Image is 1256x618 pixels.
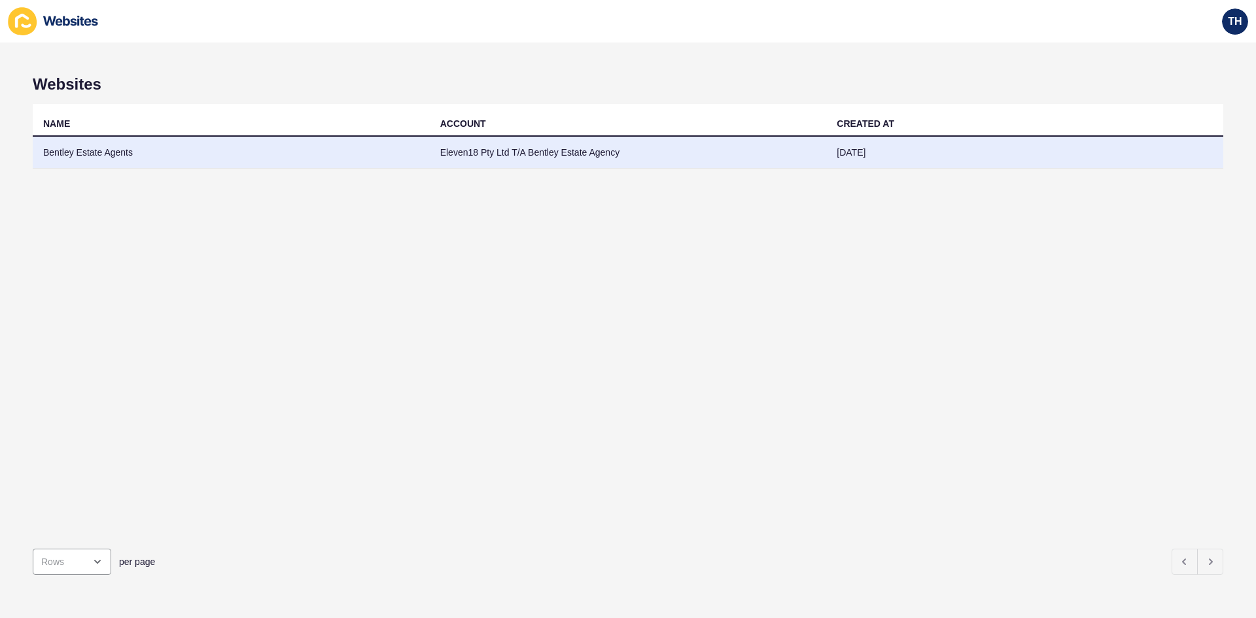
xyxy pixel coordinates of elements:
div: CREATED AT [837,117,894,130]
div: ACCOUNT [440,117,486,130]
div: NAME [43,117,70,130]
td: Eleven18 Pty Ltd T/A Bentley Estate Agency [430,137,827,169]
td: Bentley Estate Agents [33,137,430,169]
span: TH [1228,15,1242,28]
div: open menu [33,549,111,575]
td: [DATE] [826,137,1223,169]
h1: Websites [33,75,1223,94]
span: per page [119,555,155,568]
